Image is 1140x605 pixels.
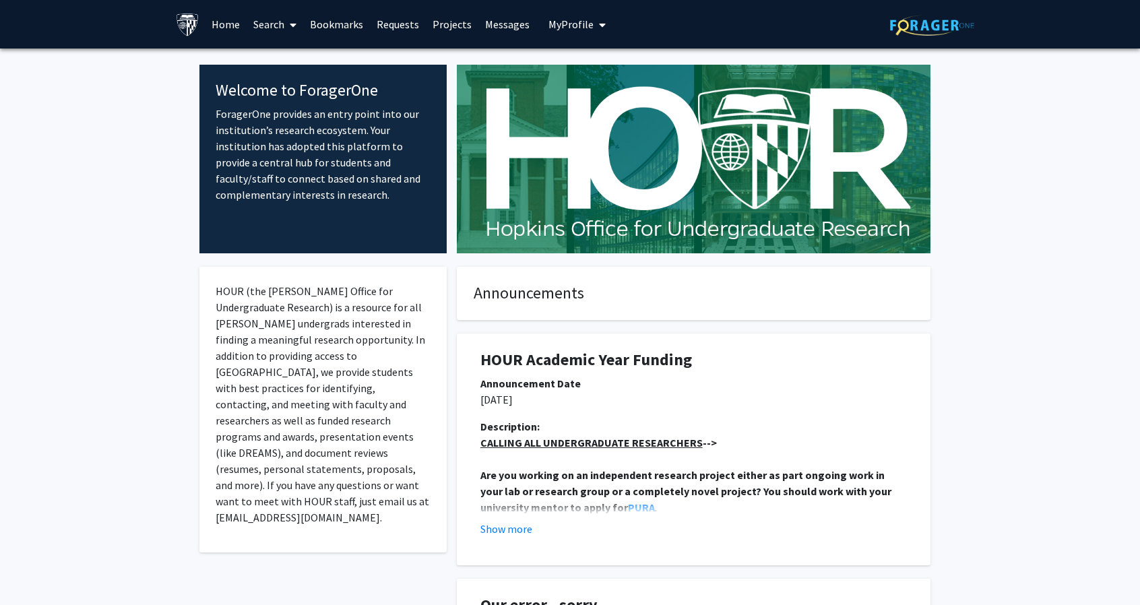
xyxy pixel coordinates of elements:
[176,13,199,36] img: Johns Hopkins University Logo
[216,283,431,526] p: HOUR (the [PERSON_NAME] Office for Undergraduate Research) is a resource for all [PERSON_NAME] un...
[205,1,247,48] a: Home
[480,350,907,370] h1: HOUR Academic Year Funding
[628,501,655,514] a: PURA
[480,468,893,514] strong: Are you working on an independent research project either as part ongoing work in your lab or res...
[247,1,303,48] a: Search
[480,467,907,515] p: .
[10,544,57,595] iframe: Chat
[457,65,930,253] img: Cover Image
[480,418,907,435] div: Description:
[303,1,370,48] a: Bookmarks
[474,284,914,303] h4: Announcements
[480,436,703,449] u: CALLING ALL UNDERGRADUATE RESEARCHERS
[216,81,431,100] h4: Welcome to ForagerOne
[480,436,717,449] strong: -->
[478,1,536,48] a: Messages
[890,15,974,36] img: ForagerOne Logo
[480,391,907,408] p: [DATE]
[426,1,478,48] a: Projects
[216,106,431,203] p: ForagerOne provides an entry point into our institution’s research ecosystem. Your institution ha...
[370,1,426,48] a: Requests
[480,521,532,537] button: Show more
[548,18,594,31] span: My Profile
[480,375,907,391] div: Announcement Date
